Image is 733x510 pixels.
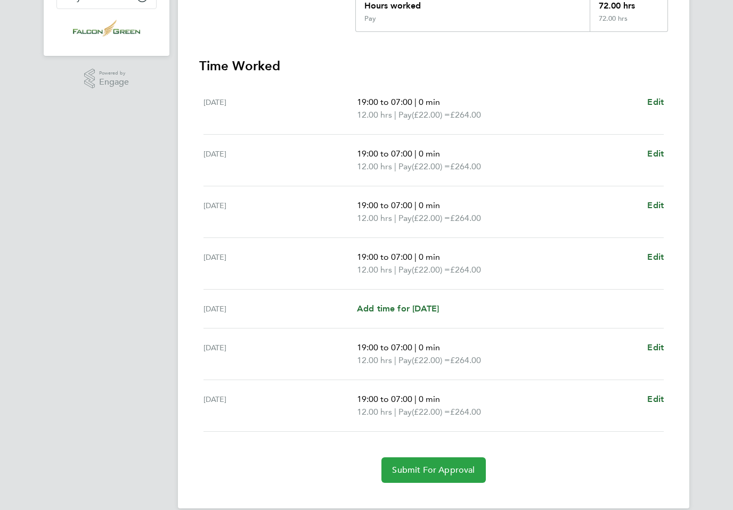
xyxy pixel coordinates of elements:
[419,149,440,159] span: 0 min
[450,407,481,417] span: £264.00
[357,200,412,210] span: 19:00 to 07:00
[394,161,396,171] span: |
[419,200,440,210] span: 0 min
[99,78,129,87] span: Engage
[357,355,392,365] span: 12.00 hrs
[647,96,664,109] a: Edit
[647,252,664,262] span: Edit
[357,149,412,159] span: 19:00 to 07:00
[394,265,396,275] span: |
[450,265,481,275] span: £264.00
[394,110,396,120] span: |
[450,355,481,365] span: £264.00
[398,160,412,173] span: Pay
[357,303,439,314] span: Add time for [DATE]
[450,161,481,171] span: £264.00
[203,147,357,173] div: [DATE]
[357,265,392,275] span: 12.00 hrs
[647,394,664,404] span: Edit
[412,213,450,223] span: (£22.00) =
[450,213,481,223] span: £264.00
[199,57,668,75] h3: Time Worked
[203,251,357,276] div: [DATE]
[357,97,412,107] span: 19:00 to 07:00
[419,394,440,404] span: 0 min
[357,252,412,262] span: 19:00 to 07:00
[647,149,664,159] span: Edit
[412,355,450,365] span: (£22.00) =
[414,149,417,159] span: |
[647,251,664,264] a: Edit
[647,341,664,354] a: Edit
[398,212,412,225] span: Pay
[412,161,450,171] span: (£22.00) =
[647,199,664,212] a: Edit
[398,406,412,418] span: Pay
[647,200,664,210] span: Edit
[73,20,140,37] img: falcongreen-logo-retina.png
[414,97,417,107] span: |
[203,302,357,315] div: [DATE]
[419,97,440,107] span: 0 min
[647,342,664,352] span: Edit
[203,341,357,367] div: [DATE]
[357,302,439,315] a: Add time for [DATE]
[394,407,396,417] span: |
[419,342,440,352] span: 0 min
[357,407,392,417] span: 12.00 hrs
[647,97,664,107] span: Edit
[398,109,412,121] span: Pay
[394,355,396,365] span: |
[414,394,417,404] span: |
[590,14,667,31] div: 72.00 hrs
[419,252,440,262] span: 0 min
[203,199,357,225] div: [DATE]
[84,69,129,89] a: Powered byEngage
[364,14,376,23] div: Pay
[398,264,412,276] span: Pay
[394,213,396,223] span: |
[450,110,481,120] span: £264.00
[357,110,392,120] span: 12.00 hrs
[647,147,664,160] a: Edit
[357,213,392,223] span: 12.00 hrs
[414,200,417,210] span: |
[412,265,450,275] span: (£22.00) =
[203,393,357,418] div: [DATE]
[203,96,357,121] div: [DATE]
[392,465,475,475] span: Submit For Approval
[357,394,412,404] span: 19:00 to 07:00
[381,457,485,483] button: Submit For Approval
[357,342,412,352] span: 19:00 to 07:00
[647,393,664,406] a: Edit
[99,69,129,78] span: Powered by
[414,342,417,352] span: |
[414,252,417,262] span: |
[357,161,392,171] span: 12.00 hrs
[412,110,450,120] span: (£22.00) =
[398,354,412,367] span: Pay
[56,20,157,37] a: Go to home page
[412,407,450,417] span: (£22.00) =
